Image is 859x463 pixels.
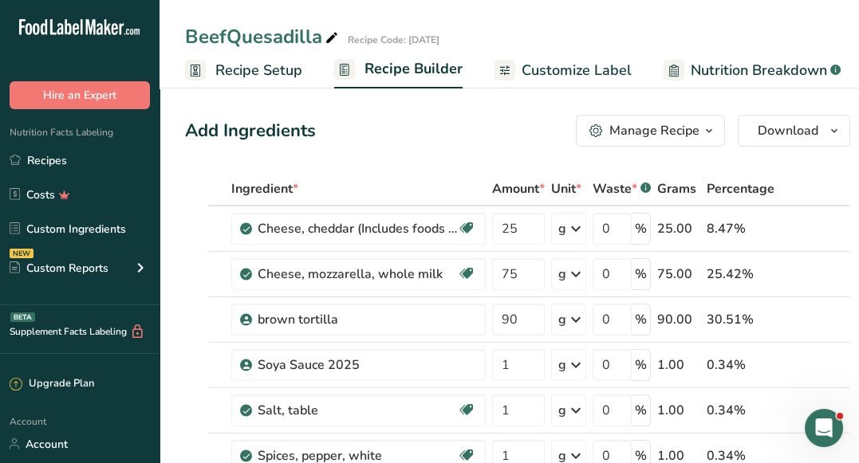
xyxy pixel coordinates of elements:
[657,219,700,238] div: 25.00
[558,310,566,329] div: g
[258,219,457,238] div: Cheese, cheddar (Includes foods for USDA's Food Distribution Program)
[558,355,566,375] div: g
[334,51,463,89] a: Recipe Builder
[10,249,33,258] div: NEW
[707,310,774,329] div: 30.51%
[593,179,651,198] div: Waste
[495,53,632,88] a: Customize Label
[258,310,457,329] div: brown tortilla
[551,179,581,198] span: Unit
[348,33,439,47] div: Recipe Code: [DATE]
[657,355,700,375] div: 1.00
[664,53,841,88] a: Nutrition Breakdown
[691,60,827,81] span: Nutrition Breakdown
[805,409,843,447] iframe: Intercom live chat
[364,58,463,80] span: Recipe Builder
[707,355,774,375] div: 0.34%
[10,376,94,392] div: Upgrade Plan
[10,260,108,277] div: Custom Reports
[215,60,302,81] span: Recipe Setup
[558,401,566,420] div: g
[707,265,774,284] div: 25.42%
[522,60,632,81] span: Customize Label
[258,265,457,284] div: Cheese, mozzarella, whole milk
[576,115,725,147] button: Manage Recipe
[657,310,700,329] div: 90.00
[657,265,700,284] div: 75.00
[10,312,35,322] div: BETA
[657,401,700,420] div: 1.00
[185,22,341,51] div: BeefQuesadilla
[258,401,457,420] div: Salt, table
[707,219,774,238] div: 8.47%
[492,179,545,198] span: Amount
[558,219,566,238] div: g
[657,179,696,198] span: Grams
[558,265,566,284] div: g
[10,81,150,109] button: Hire an Expert
[185,53,302,88] a: Recipe Setup
[609,121,699,140] div: Manage Recipe
[738,115,850,147] button: Download
[231,179,298,198] span: Ingredient
[185,118,316,144] div: Add Ingredients
[258,355,457,375] div: Soya Sauce 2025
[707,401,774,420] div: 0.34%
[758,121,818,140] span: Download
[707,179,774,198] span: Percentage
